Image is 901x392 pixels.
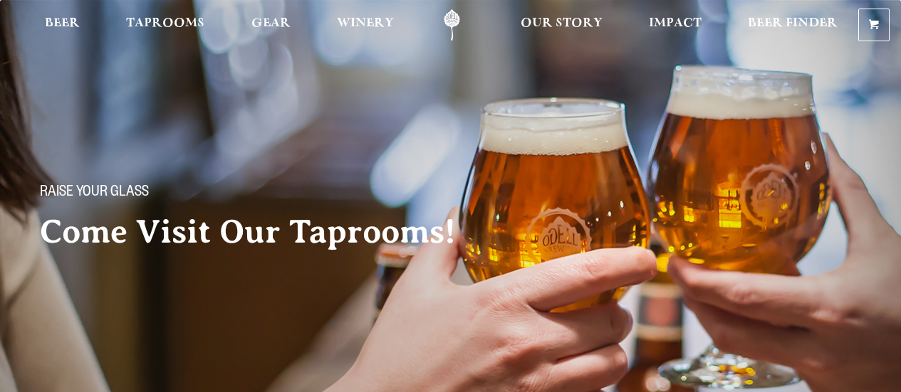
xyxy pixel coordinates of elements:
[242,9,300,41] a: Gear
[126,18,204,29] span: Taprooms
[649,18,702,29] span: Impact
[511,9,612,41] a: Our Story
[748,18,838,29] span: Beer Finder
[425,9,479,41] a: Odell Home
[251,18,291,29] span: Gear
[640,9,711,41] a: Impact
[40,184,149,203] span: Raise your glass
[521,18,603,29] span: Our Story
[40,214,484,250] h2: Come Visit Our Taprooms!
[117,9,214,41] a: Taprooms
[337,18,394,29] span: Winery
[328,9,403,41] a: Winery
[36,9,89,41] a: Beer
[45,18,80,29] span: Beer
[739,9,847,41] a: Beer Finder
